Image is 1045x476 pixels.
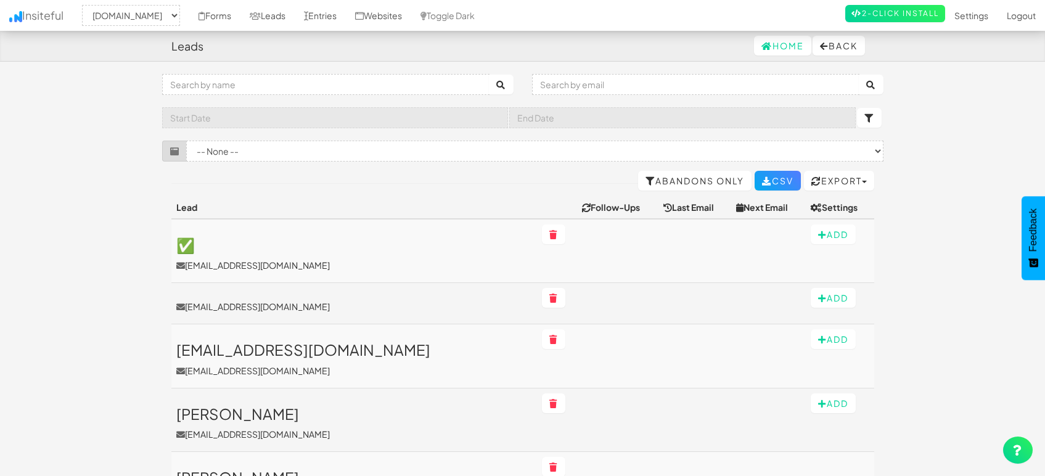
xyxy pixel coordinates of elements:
[176,237,532,253] h3: ✅
[754,36,811,55] a: Home
[176,364,532,377] p: [EMAIL_ADDRESS][DOMAIN_NAME]
[176,406,532,440] a: [PERSON_NAME][EMAIL_ADDRESS][DOMAIN_NAME]
[755,171,801,191] a: CSV
[804,171,874,191] button: Export
[811,224,856,244] button: Add
[577,196,658,219] th: Follow-Ups
[1028,208,1039,252] span: Feedback
[176,259,532,271] p: [EMAIL_ADDRESS][DOMAIN_NAME]
[811,393,856,413] button: Add
[176,300,532,313] a: [EMAIL_ADDRESS][DOMAIN_NAME]
[806,196,874,219] th: Settings
[176,428,532,440] p: [EMAIL_ADDRESS][DOMAIN_NAME]
[176,406,532,422] h3: [PERSON_NAME]
[845,5,945,22] a: 2-Click Install
[509,107,856,128] input: End Date
[162,107,509,128] input: Start Date
[1022,196,1045,280] button: Feedback - Show survey
[638,171,752,191] a: Abandons Only
[813,36,865,55] button: Back
[532,74,859,95] input: Search by email
[176,237,532,271] a: ✅[EMAIL_ADDRESS][DOMAIN_NAME]
[811,288,856,308] button: Add
[176,342,532,358] h3: [EMAIL_ADDRESS][DOMAIN_NAME]
[171,196,537,219] th: Lead
[811,329,856,349] button: Add
[176,342,532,376] a: [EMAIL_ADDRESS][DOMAIN_NAME][EMAIL_ADDRESS][DOMAIN_NAME]
[9,11,22,22] img: icon.png
[731,196,805,219] th: Next Email
[658,196,731,219] th: Last Email
[171,40,203,52] h4: Leads
[162,74,490,95] input: Search by name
